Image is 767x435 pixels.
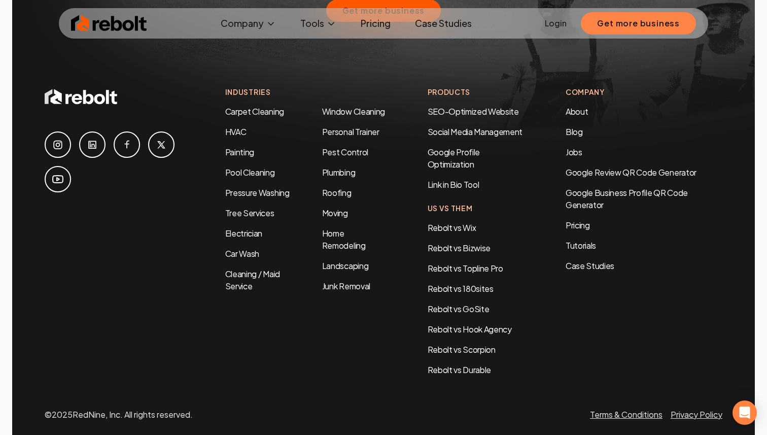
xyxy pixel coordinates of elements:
a: Login [545,17,567,29]
a: Moving [322,208,348,218]
a: Landscaping [322,260,368,271]
a: Tutorials [566,240,722,252]
a: Case Studies [566,260,722,272]
a: Junk Removal [322,281,370,291]
a: Google Review QR Code Generator [566,167,696,178]
a: Window Cleaning [322,106,385,117]
a: Blog [566,126,583,137]
img: Rebolt Logo [71,13,147,34]
a: Social Media Management [428,126,523,137]
a: SEO-Optimized Website [428,106,519,117]
a: Rebolt vs Durable [428,364,492,375]
p: © 2025 RedNine, Inc. All rights reserved. [45,409,193,421]
button: Company [213,13,284,34]
a: Rebolt vs Topline Pro [428,263,503,274]
a: About [566,106,588,117]
a: Rebolt vs Hook Agency [428,324,512,334]
a: Roofing [322,187,352,198]
h4: Products [428,87,525,97]
div: Open Intercom Messenger [733,400,757,425]
a: Personal Trainer [322,126,379,137]
a: Electrician [225,228,262,239]
a: HVAC [225,126,247,137]
h4: Industries [225,87,387,97]
a: Case Studies [407,13,480,34]
a: Link in Bio Tool [428,179,479,190]
button: Tools [292,13,344,34]
a: Painting [225,147,254,157]
button: Get more business [581,12,696,35]
a: Plumbing [322,167,355,178]
a: Rebolt vs Wix [428,222,476,233]
a: Home Remodeling [322,228,366,251]
a: Privacy Policy [671,409,722,420]
a: Pricing [566,219,722,231]
a: Cleaning / Maid Service [225,269,280,291]
a: Tree Services [225,208,274,218]
h4: Company [566,87,722,97]
a: Pricing [353,13,399,34]
a: Carpet Cleaning [225,106,284,117]
h4: Us Vs Them [428,203,525,214]
a: Jobs [566,147,582,157]
a: Rebolt vs Scorpion [428,344,496,355]
a: Pest Control [322,147,368,157]
a: Rebolt vs 180sites [428,283,494,294]
a: Rebolt vs GoSite [428,304,490,314]
a: Google Business Profile QR Code Generator [566,187,688,210]
a: Car Wash [225,248,259,259]
a: Terms & Conditions [590,409,663,420]
a: Pressure Washing [225,187,290,198]
a: Pool Cleaning [225,167,275,178]
a: Google Profile Optimization [428,147,480,170]
a: Rebolt vs Bizwise [428,243,491,253]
